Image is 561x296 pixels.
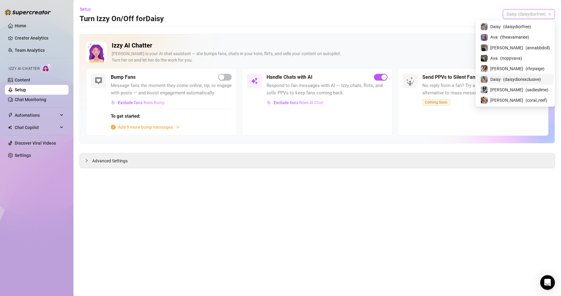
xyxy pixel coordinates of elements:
[503,23,531,30] span: ( daisydiorfree )
[267,74,312,81] h5: Handle Chats with AI
[525,86,548,93] span: ( sadieslime )
[175,125,180,129] span: arrow-right
[267,82,387,97] span: Respond to fan messages with AI — Izzy chats, flirts, and sells PPVs to keep fans coming back.
[251,77,258,85] img: svg%3e
[406,77,416,87] img: silent-fans-ppv-o-N6Mmdf.svg
[111,125,116,130] span: info-circle
[85,157,92,164] div: collapsed
[8,125,12,130] img: Chat Copilot
[111,98,165,108] button: Exclude fans from Bump
[525,65,544,72] span: ( rhrpaige )
[490,23,501,30] span: Daisy
[422,99,450,106] span: Coming Soon
[490,44,523,51] span: [PERSON_NAME]
[481,34,488,41] img: Ava
[490,65,523,72] span: [PERSON_NAME]
[92,157,128,164] span: Advanced Settings
[481,76,488,83] img: Daisy
[481,55,488,62] img: Ava
[15,141,56,146] a: Discover Viral Videos
[118,100,165,105] span: Exclude fans from Bump
[500,34,529,40] span: ( theavamariee )
[42,63,51,72] img: AI Chatter
[15,87,26,92] a: Setup
[111,74,136,81] h5: Bump Fans
[15,23,26,28] a: Home
[422,74,478,81] h5: Send PPVs to Silent Fans
[118,124,173,131] span: Add 5 more bump messages
[5,9,51,15] img: logo-BBDzfeDw.svg
[111,101,115,105] img: svg%3e
[267,98,324,108] button: Exclude fans from AI Chat
[500,55,522,62] span: ( noppvava )
[80,4,96,14] button: Setup
[540,275,555,290] div: Open Intercom Messenger
[111,113,140,119] strong: To get started:
[15,78,30,82] a: Content
[490,34,498,40] span: Ava
[481,65,488,72] img: Paige
[267,101,271,105] img: svg%3e
[15,153,31,158] a: Settings
[490,97,523,104] span: [PERSON_NAME]
[548,12,552,16] span: team
[525,44,550,51] span: ( annabbdoll )
[111,82,232,97] span: Message fans the moment they come online, tip, or engage with posts — and boost engagement automa...
[80,7,91,12] span: Setup
[481,44,488,51] img: Anna
[95,77,102,85] img: svg%3e
[85,159,88,162] span: collapsed
[15,123,58,132] span: Chat Copilot
[481,23,488,30] img: Daisy
[525,97,547,104] span: ( coral_reef )
[490,86,523,93] span: [PERSON_NAME]
[422,82,543,97] span: No reply from a fan? Try a smart, personal PPV — a better alternative to mass messages.
[8,113,13,118] span: thunderbolt
[507,9,551,19] span: Daisy (daisydiorfree)
[9,66,39,72] span: Izzy AI Chatter
[15,33,64,43] a: Creator Analytics
[274,100,324,105] span: Exclude fans from AI Chat
[490,76,501,83] span: Daisy
[15,48,45,53] a: Team Analytics
[112,51,529,63] div: [PERSON_NAME] is your AI chat assistant — she bumps fans, chats in your tone, flirts, and sells y...
[112,42,529,49] h2: Izzy AI Chatter
[481,97,488,104] img: Anna
[490,55,498,62] span: Ava
[15,110,58,120] span: Automations
[15,97,46,102] a: Chat Monitoring
[481,86,488,93] img: Sadie
[86,42,107,63] img: Izzy AI Chatter
[80,14,164,24] h3: Turn Izzy On/Off for Daisy
[503,76,541,83] span: ( daisydiorexclusive )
